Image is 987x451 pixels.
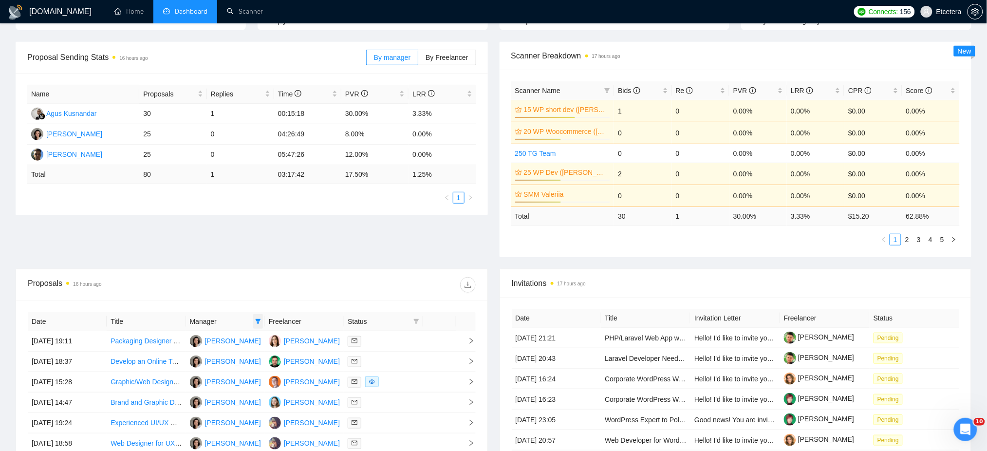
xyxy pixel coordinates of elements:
td: Develop an Online Tool for Creating Mockups of Digital Documents [107,352,186,372]
td: 0.00% [729,144,787,163]
img: AV [269,335,281,347]
span: New [958,47,971,55]
button: download [460,277,476,293]
span: filter [411,314,421,329]
a: 20 WP Woocommerce ([PERSON_NAME]) [524,126,609,137]
span: filter [255,319,261,324]
td: 0 [672,144,729,163]
td: [DATE] 20:43 [512,348,601,369]
a: [PERSON_NAME] [784,374,854,382]
td: 62.88 % [902,207,960,225]
td: 1 [207,104,274,124]
a: AS[PERSON_NAME] [269,357,340,365]
span: 100% [63,17,81,25]
span: info-circle [428,90,435,97]
button: setting [968,4,983,19]
span: 10 [974,418,985,426]
a: 1 [890,234,901,245]
span: mail [352,440,357,446]
span: info-circle [633,87,640,94]
td: 80 [139,165,206,184]
img: upwork-logo.png [858,8,866,16]
a: 1 [453,192,464,203]
span: Re [676,87,693,94]
a: Graphic/Web Designer Needed to Create Case Study Page [111,378,290,386]
th: Freelancer [265,312,344,331]
a: 15 WP short dev ([PERSON_NAME] B) [524,104,609,115]
a: Laravel Developer Needed to Clone Raffle Website [605,355,759,362]
td: $0.00 [844,100,902,122]
span: dashboard [163,8,170,15]
td: 12.00% [341,145,409,165]
td: [DATE] 14:47 [28,393,107,413]
span: PVR [345,90,368,98]
td: 0.00% [787,144,844,163]
a: WordPress Expert to Polish & Modernise Existing Company Website – Completion Within a Few Days [605,416,912,424]
td: $0.00 [844,185,902,207]
td: 05:47:26 [274,145,341,165]
img: c1H5j4uuwRoiYYBPUc0TtXcw2dMxy5fGUeEXcoyQTo85fuH37bAwWfg3xyvaZyZkb6 [784,332,796,344]
td: WordPress Expert to Polish & Modernise Existing Company Website – Completion Within a Few Days [601,410,690,430]
td: 1.25 % [409,165,476,184]
td: 0.00% [902,185,960,207]
img: AK [31,108,43,120]
span: crown [515,191,522,198]
div: [PERSON_NAME] [284,376,340,387]
span: Relevance [27,17,59,25]
span: mail [352,399,357,405]
td: 3.33 % [787,207,844,225]
td: 0.00% [902,163,960,185]
img: gigradar-bm.png [38,113,45,120]
div: [PERSON_NAME] [205,376,261,387]
td: Brand and Graphic Designer [107,393,186,413]
span: Proposal Sending Stats [27,51,366,63]
a: [PERSON_NAME] [784,435,854,443]
div: [PERSON_NAME] [205,397,261,408]
a: VY[PERSON_NAME] [269,398,340,406]
span: left [881,237,887,243]
span: Acceptance Rate [511,17,563,25]
td: $0.00 [844,163,902,185]
td: 0 [614,185,671,207]
span: Time [278,90,301,98]
button: left [878,234,890,245]
td: Graphic/Web Designer Needed to Create Case Study Page [107,372,186,393]
span: download [461,281,475,289]
img: c1b9JySzac4x4dgsEyqnJHkcyMhtwYhRX20trAqcVMGYnIMrxZHAKhfppX9twvsE1T [784,434,796,446]
button: left [441,192,453,204]
li: 2 [901,234,913,245]
td: 00:15:18 [274,104,341,124]
span: info-circle [686,87,693,94]
td: 0.00% [902,100,960,122]
span: Invitations [512,277,960,289]
span: LRR [791,87,813,94]
td: [DATE] 19:11 [28,331,107,352]
td: 0.00% [729,122,787,144]
a: TT[PERSON_NAME] [190,377,261,385]
span: crown [515,169,522,176]
span: info-circle [295,90,301,97]
td: 0 [207,145,274,165]
img: c1H5j4uuwRoiYYBPUc0TtXcw2dMxy5fGUeEXcoyQTo85fuH37bAwWfg3xyvaZyZkb6 [784,352,796,364]
td: Web Developer for WordPress (NO AI ANSWERS) [601,430,690,451]
span: crown [515,128,522,135]
span: Pending [874,394,903,405]
td: [DATE] 16:23 [512,389,601,410]
td: 0 [207,124,274,145]
span: By manager [374,54,410,61]
a: 4 [925,234,936,245]
li: Previous Page [441,192,453,204]
span: info-circle [806,87,813,94]
a: Pending [874,415,907,423]
td: 30.00 % [729,207,787,225]
a: Experienced UI/UX Designer Needed for Website Redesign [111,419,290,427]
span: right [460,399,475,406]
li: 3 [913,234,925,245]
th: Manager [186,312,265,331]
th: Date [28,312,107,331]
img: TT [190,437,202,450]
li: 5 [936,234,948,245]
td: 0.00% [409,145,476,165]
a: TT[PERSON_NAME] [190,337,261,344]
td: 1 [207,165,274,184]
